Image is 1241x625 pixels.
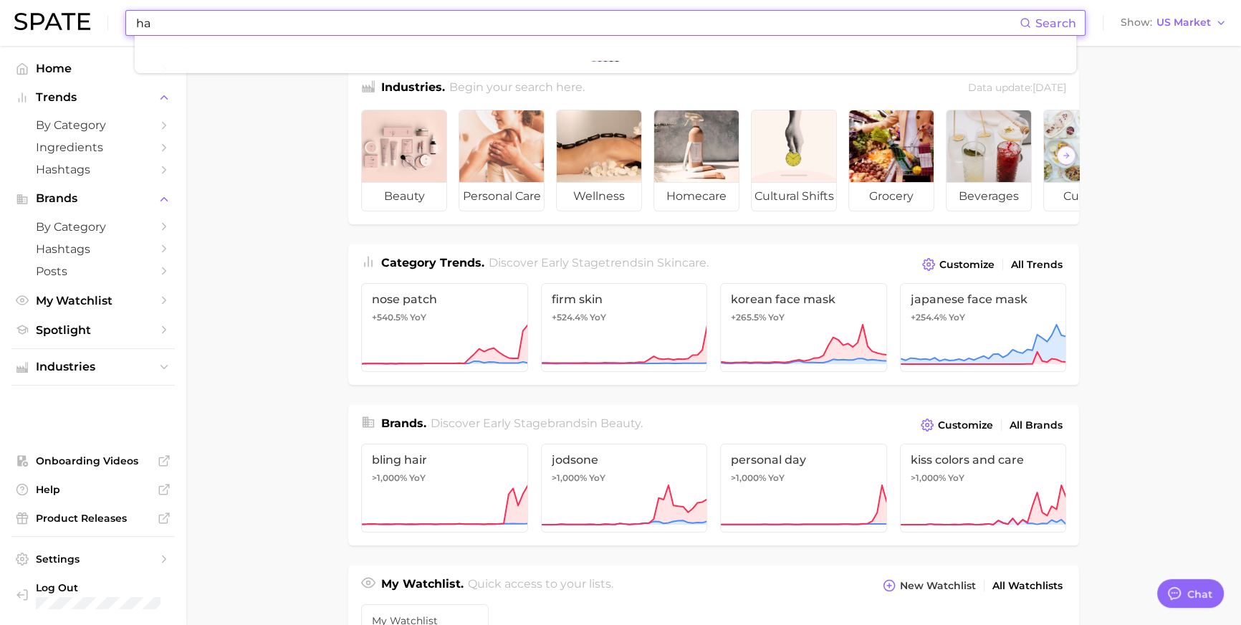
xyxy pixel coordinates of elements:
[900,283,1067,372] a: japanese face mask+254.4% YoY
[989,576,1066,596] a: All Watchlists
[36,361,150,373] span: Industries
[911,453,1056,467] span: kiss colors and care
[552,312,588,323] span: +524.4%
[768,472,785,484] span: YoY
[361,444,528,533] a: bling hair>1,000% YoY
[600,416,641,430] span: beauty
[731,472,766,483] span: >1,000%
[552,292,697,306] span: firm skin
[36,192,150,205] span: Brands
[1035,16,1076,30] span: Search
[11,114,175,136] a: by Category
[372,292,517,306] span: nose patch
[36,91,150,104] span: Trends
[11,319,175,341] a: Spotlight
[720,444,887,533] a: personal day>1,000% YoY
[381,256,484,269] span: Category Trends .
[751,110,837,211] a: cultural shifts
[489,256,709,269] span: Discover Early Stage trends in .
[752,182,836,211] span: cultural shifts
[11,158,175,181] a: Hashtags
[36,220,150,234] span: by Category
[552,453,697,467] span: jodsone
[992,580,1063,592] span: All Watchlists
[1011,259,1063,271] span: All Trends
[552,472,587,483] span: >1,000%
[938,419,993,431] span: Customize
[1006,416,1066,435] a: All Brands
[36,581,163,594] span: Log Out
[36,264,150,278] span: Posts
[848,110,934,211] a: grocery
[36,118,150,132] span: by Category
[1010,419,1063,431] span: All Brands
[731,312,766,323] span: +265.5%
[11,216,175,238] a: by Category
[36,512,150,525] span: Product Releases
[1156,19,1211,27] span: US Market
[556,110,642,211] a: wellness
[900,444,1067,533] a: kiss colors and care>1,000% YoY
[36,323,150,337] span: Spotlight
[14,13,90,30] img: SPATE
[36,140,150,154] span: Ingredients
[939,259,995,271] span: Customize
[36,553,150,566] span: Settings
[946,110,1032,211] a: beverages
[361,110,447,211] a: beauty
[919,254,998,275] button: Customize
[36,62,150,75] span: Home
[11,188,175,209] button: Brands
[11,450,175,472] a: Onboarding Videos
[449,79,585,98] h2: Begin your search here.
[589,472,605,484] span: YoY
[900,580,976,592] span: New Watchlist
[36,454,150,467] span: Onboarding Videos
[557,182,641,211] span: wellness
[135,11,1020,35] input: Search here for a brand, industry, or ingredient
[1044,182,1129,211] span: culinary
[11,356,175,378] button: Industries
[410,312,426,323] span: YoY
[947,182,1031,211] span: beverages
[654,182,739,211] span: homecare
[1117,14,1230,32] button: ShowUS Market
[11,238,175,260] a: Hashtags
[541,444,708,533] a: jodsone>1,000% YoY
[36,294,150,307] span: My Watchlist
[541,283,708,372] a: firm skin+524.4% YoY
[768,312,785,323] span: YoY
[590,312,606,323] span: YoY
[361,283,528,372] a: nose patch+540.5% YoY
[1121,19,1152,27] span: Show
[1007,255,1066,275] a: All Trends
[731,292,876,306] span: korean face mask
[409,472,426,484] span: YoY
[949,312,965,323] span: YoY
[372,312,408,323] span: +540.5%
[657,256,706,269] span: skincare
[720,283,887,372] a: korean face mask+265.5% YoY
[381,576,464,596] h1: My Watchlist.
[948,472,964,484] span: YoY
[1057,146,1075,165] button: Scroll Right
[911,472,946,483] span: >1,000%
[911,292,1056,306] span: japanese face mask
[879,576,979,596] button: New Watchlist
[362,182,446,211] span: beauty
[11,57,175,80] a: Home
[849,182,934,211] span: grocery
[731,453,876,467] span: personal day
[911,312,947,323] span: +254.4%
[653,110,739,211] a: homecare
[468,576,613,596] h2: Quick access to your lists.
[381,416,426,430] span: Brands .
[459,110,545,211] a: personal care
[381,79,445,98] h1: Industries.
[11,87,175,108] button: Trends
[372,453,517,467] span: bling hair
[11,577,175,614] a: Log out. Currently logged in with e-mail doyeon@spate.nyc.
[36,483,150,496] span: Help
[1043,110,1129,211] a: culinary
[372,472,407,483] span: >1,000%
